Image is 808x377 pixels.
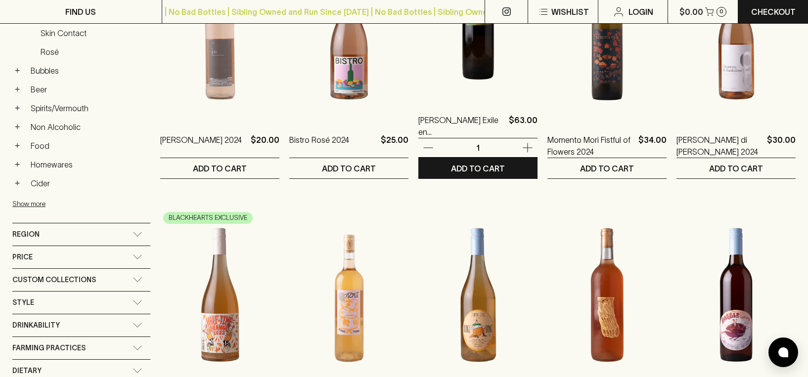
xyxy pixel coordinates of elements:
[638,134,667,158] p: $34.00
[628,6,653,18] p: Login
[679,6,703,18] p: $0.00
[509,114,538,138] p: $63.00
[193,163,247,174] p: ADD TO CART
[36,25,150,42] a: Skin Contact
[36,43,150,60] a: Rosé
[580,163,634,174] p: ADD TO CART
[12,314,150,336] div: Drinkability
[778,347,788,357] img: bubble-icon
[26,100,150,117] a: Spirits/Vermouth
[12,319,60,332] span: Drinkability
[26,119,150,135] a: Non Alcoholic
[289,158,408,178] button: ADD TO CART
[12,228,40,241] span: Region
[12,246,150,268] div: Price
[12,160,22,169] button: +
[160,158,279,178] button: ADD TO CART
[12,223,150,246] div: Region
[26,81,150,98] a: Beer
[12,194,142,214] button: Show more
[12,178,22,188] button: +
[12,269,150,291] div: Custom Collections
[12,337,150,359] div: Farming Practices
[12,365,42,377] span: Dietary
[26,156,150,173] a: Homewares
[322,163,376,174] p: ADD TO CART
[12,274,96,286] span: Custom Collections
[289,134,349,158] a: Bistro Rosé 2024
[751,6,796,18] p: Checkout
[551,6,589,18] p: Wishlist
[719,9,723,14] p: 0
[12,122,22,132] button: +
[451,163,505,174] p: ADD TO CART
[12,292,150,314] div: Style
[381,134,408,158] p: $25.00
[12,296,34,309] span: Style
[26,62,150,79] a: Bubbles
[12,84,22,94] button: +
[65,6,96,18] p: FIND US
[12,66,22,76] button: +
[12,251,33,263] span: Price
[418,114,505,138] a: [PERSON_NAME] Exile en [GEOGRAPHIC_DATA] Rkatsiteli 2022
[676,134,763,158] a: [PERSON_NAME] di [PERSON_NAME] 2024
[251,134,279,158] p: $20.00
[160,134,242,158] a: [PERSON_NAME] 2024
[12,342,86,354] span: Farming Practices
[676,158,796,178] button: ADD TO CART
[26,137,150,154] a: Food
[466,142,490,153] p: 1
[547,134,634,158] a: Momento Mori Fistful of Flowers 2024
[418,158,538,178] button: ADD TO CART
[767,134,796,158] p: $30.00
[12,103,22,113] button: +
[12,141,22,151] button: +
[26,175,150,192] a: Cider
[547,158,667,178] button: ADD TO CART
[709,163,763,174] p: ADD TO CART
